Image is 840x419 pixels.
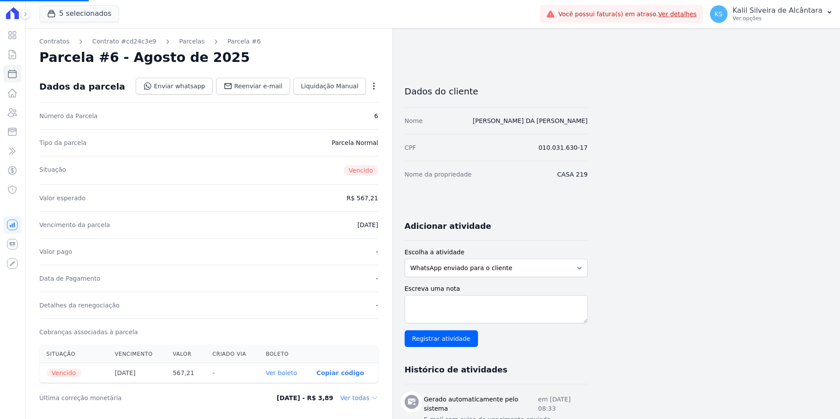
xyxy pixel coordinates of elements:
span: KS [715,11,723,17]
dd: R$ 567,21 [347,194,378,202]
p: Ver opções [733,15,822,22]
a: Parcelas [179,37,205,46]
input: Registrar atividade [405,330,478,347]
dd: - [376,274,378,283]
nav: Breadcrumb [40,37,378,46]
dt: Tipo da parcela [40,138,87,147]
dd: Parcela Normal [332,138,378,147]
h3: Adicionar atividade [405,221,491,231]
a: Liquidação Manual [293,78,366,94]
dd: - [376,247,378,256]
button: 5 selecionados [40,5,119,22]
button: KS Kalil Silveira de Alcântara Ver opções [703,2,840,26]
span: Liquidação Manual [301,82,358,90]
dt: Cobranças associadas à parcela [40,328,138,336]
th: - [205,363,258,383]
dt: Número da Parcela [40,112,98,120]
th: [DATE] [108,363,166,383]
label: Escolha a atividade [405,248,588,257]
dt: Vencimento da parcela [40,220,110,229]
label: Escreva uma nota [405,284,588,293]
a: Reenviar e-mail [216,78,290,94]
dt: Nome [405,116,423,125]
th: Situação [40,345,108,363]
h3: Gerado automaticamente pelo sistema [424,395,538,413]
dd: Ver todas [340,394,378,402]
dt: Última correção monetária [40,394,240,402]
span: Vencido [344,165,378,176]
dt: Valor pago [40,247,72,256]
dd: CASA 219 [557,170,587,179]
dd: [DATE] - R$ 3,89 [277,394,333,402]
dd: 6 [374,112,378,120]
a: Contrato #cd24c3e9 [92,37,156,46]
p: em [DATE] 08:33 [538,395,588,413]
span: Reenviar e-mail [234,82,282,90]
a: Ver detalhes [658,11,697,18]
th: Criado via [205,345,258,363]
h3: Dados do cliente [405,86,588,97]
p: Kalil Silveira de Alcântara [733,6,822,15]
th: 567,21 [166,363,205,383]
h3: Histórico de atividades [405,365,507,375]
th: Boleto [259,345,309,363]
span: Você possui fatura(s) em atraso. [558,10,697,19]
span: Vencido [47,368,81,377]
dt: Valor esperado [40,194,86,202]
th: Valor [166,345,205,363]
h2: Parcela #6 - Agosto de 2025 [40,50,250,65]
dt: CPF [405,143,416,152]
a: Parcela #6 [228,37,261,46]
a: Contratos [40,37,69,46]
th: Vencimento [108,345,166,363]
a: [PERSON_NAME] DA [PERSON_NAME] [473,117,588,124]
dt: Detalhes da renegociação [40,301,120,310]
dd: [DATE] [357,220,378,229]
dd: 010.031.630-17 [539,143,588,152]
a: Enviar whatsapp [136,78,213,94]
a: Ver boleto [266,369,297,376]
dt: Situação [40,165,66,176]
dd: - [376,301,378,310]
div: Dados da parcela [40,81,125,92]
dt: Nome da propriedade [405,170,472,179]
button: Copiar código [316,369,364,376]
dt: Data de Pagamento [40,274,101,283]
